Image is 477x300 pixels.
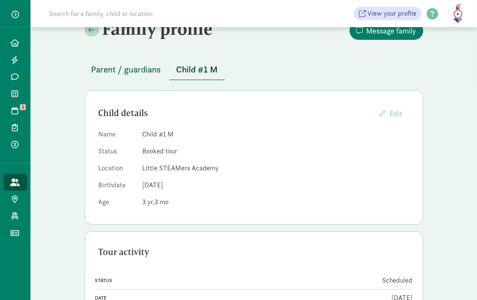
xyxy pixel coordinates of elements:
span: Edit [390,108,403,118]
a: Child #1 M [170,65,225,75]
span: 3 [143,197,155,206]
a: View your profile [354,7,422,20]
span: View your profile [367,8,416,19]
dt: Location [99,163,136,177]
button: Message family [350,22,423,40]
dt: Status [99,146,136,160]
span: 3 [155,197,169,206]
button: Parent / guardians [85,59,168,80]
div: Child details [99,106,373,120]
a: Parent / guardians [85,65,168,75]
button: Edit [373,104,409,122]
span: Message family [367,25,416,36]
dd: Booked tour [143,146,409,156]
div: Status [95,277,252,284]
span: Parent / guardians [91,63,161,76]
h2: Family profile [85,19,252,39]
a: 3 [3,102,27,119]
div: Scheduled [256,275,413,286]
dt: Name [99,129,136,143]
input: Search for a family, child or location [44,5,281,22]
span: 3 [20,104,26,110]
span: [DATE] [143,181,163,189]
button: Child #1 M [170,59,225,80]
dd: Child #1 M [143,129,409,139]
iframe: Chat Widget [435,259,477,300]
span: Child #1 M [176,63,218,76]
dt: Birthdate [99,180,136,194]
dt: Age [99,197,136,211]
dd: Little STEAMers Academy [143,163,409,173]
div: Tour activity [99,245,409,259]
